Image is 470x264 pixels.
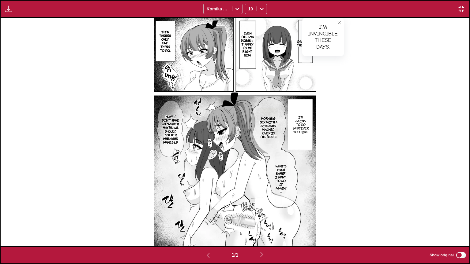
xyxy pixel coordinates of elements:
[258,251,265,258] img: Next page
[274,163,288,195] p: What's your name? I want to do it again! ♡
[430,253,454,257] span: Show original
[154,18,316,246] img: Manga Panel
[295,35,316,48] p: I'm invincible these days.
[205,252,212,259] img: Previous page
[240,30,255,58] p: Even the law doesn」t apply to me right now
[456,252,466,258] input: Show original
[161,113,180,145] p: Huh? I don't have an answer. Maybe we should ask her when she wakes up
[302,18,344,56] div: I'm invincible these days.
[334,18,344,28] button: close-tooltip
[231,252,238,258] span: 1 / 1
[5,5,12,13] img: Download translated images
[158,29,172,53] p: Then there's only one thing to do...
[258,115,279,140] p: Morning sex with a girl who walked over is the best♡
[292,114,310,135] p: I'm going to do whatever you like.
